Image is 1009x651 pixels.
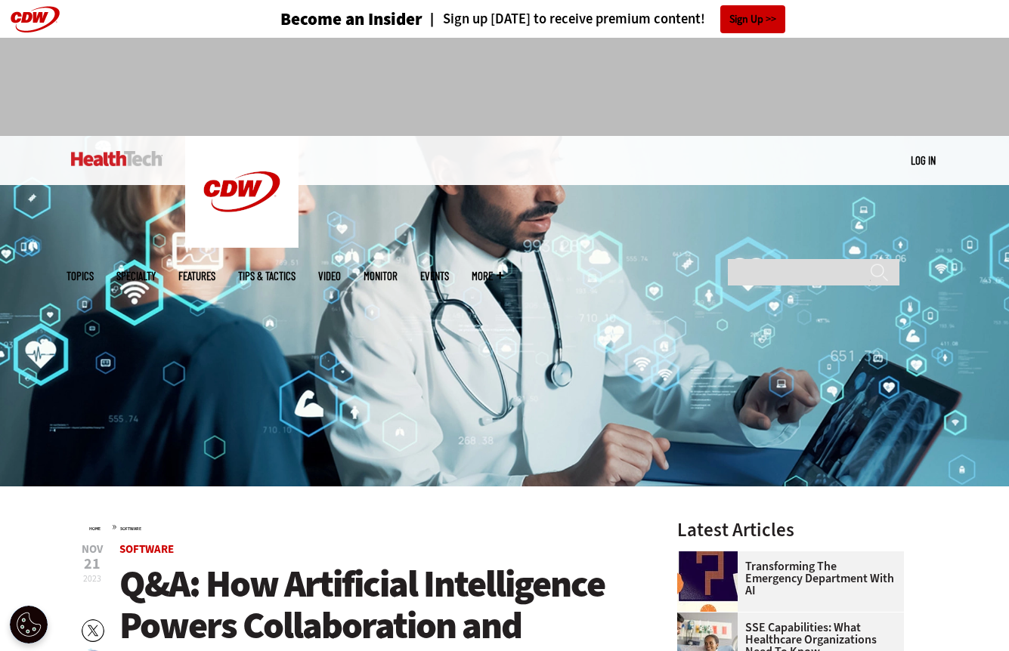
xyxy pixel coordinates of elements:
a: MonITor [364,270,398,282]
div: User menu [911,153,936,168]
h3: Become an Insider [280,11,422,28]
a: Sign up [DATE] to receive premium content! [422,12,705,26]
a: Features [178,270,215,282]
span: 2023 [83,572,101,585]
div: » [89,520,638,532]
a: Video [318,270,341,282]
a: Transforming the Emergency Department with AI [677,560,895,597]
a: Doctor speaking with patient [677,612,745,625]
a: Log in [911,153,936,167]
a: Software [119,541,174,557]
a: CDW [185,236,299,251]
a: Sign Up [720,5,785,33]
span: Specialty [116,270,156,282]
button: Open Preferences [10,606,48,643]
a: Events [420,270,449,282]
a: Software [120,526,141,532]
span: 21 [82,557,103,572]
a: illustration of question mark [677,551,745,563]
img: Home [71,151,162,166]
div: Cookie Settings [10,606,48,643]
a: Tips & Tactics [238,270,296,282]
span: More [472,270,503,282]
img: Home [185,136,299,248]
a: Become an Insider [224,11,422,28]
img: illustration of question mark [677,551,738,612]
h3: Latest Articles [677,520,904,539]
span: Nov [82,544,103,555]
a: Home [89,526,101,532]
span: Topics [67,270,94,282]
